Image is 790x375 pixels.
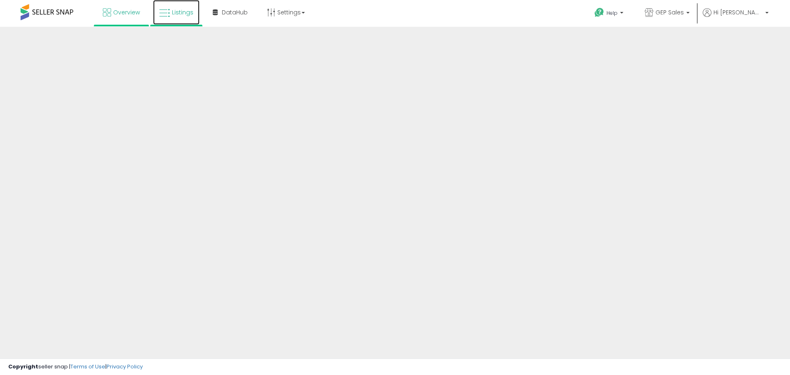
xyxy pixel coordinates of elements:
i: Get Help [594,7,604,18]
strong: Copyright [8,363,38,370]
span: Hi [PERSON_NAME] [713,8,763,16]
span: Overview [113,8,140,16]
span: Listings [172,8,193,16]
div: seller snap | | [8,363,143,371]
a: Privacy Policy [107,363,143,370]
span: Help [606,9,618,16]
a: Hi [PERSON_NAME] [703,8,769,27]
a: Help [588,1,632,27]
a: Terms of Use [70,363,105,370]
span: GEP Sales [655,8,684,16]
span: DataHub [222,8,248,16]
